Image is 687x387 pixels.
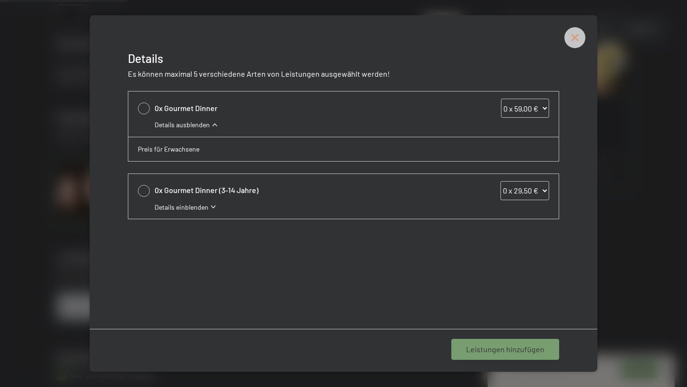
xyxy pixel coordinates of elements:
span: Leistungen hinzufügen [466,344,544,355]
span: Details einblenden [155,203,208,212]
span: Details ausblenden [155,120,210,130]
p: Es können maximal 5 verschiedene Arten von Leistungen ausgewählt werden! [128,69,559,79]
span: 0x Gourmet Dinner (3-14 Jahre) [155,185,450,195]
span: 0x Gourmet Dinner [155,103,450,113]
p: Preis für Erwachsene [138,144,447,154]
span: Details [128,51,163,65]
